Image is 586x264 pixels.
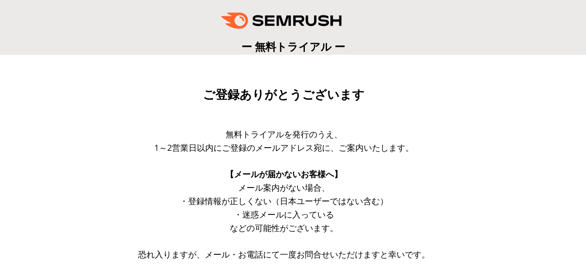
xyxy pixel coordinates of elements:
[138,249,430,260] span: 恐れ入りますが、メール・お電話にて一度お問合せいただけますと幸いです。
[226,129,342,140] span: 無料トライアルを発行のうえ、
[154,142,414,153] span: 1～2営業日以内にご登録のメールアドレス宛に、ご案内いたします。
[241,39,345,54] span: ー 無料トライアル ー
[180,195,388,206] span: ・登録情報が正しくない（日本ユーザーではない含む）
[234,209,334,220] span: ・迷惑メールに入っている
[238,182,330,193] span: メール案内がない場合、
[230,222,338,233] span: などの可能性がございます。
[226,168,342,180] span: 【メールが届かないお客様へ】
[203,88,365,102] span: ご登録ありがとうございます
